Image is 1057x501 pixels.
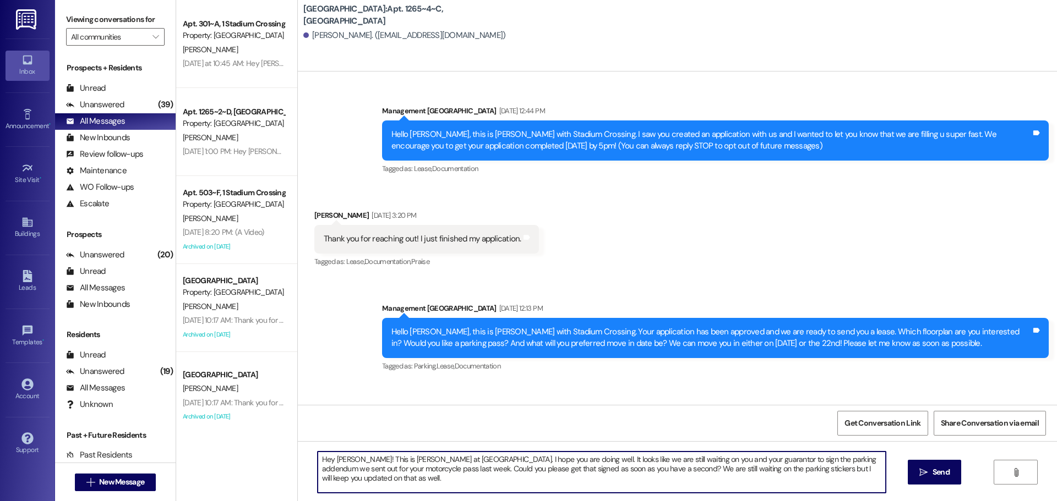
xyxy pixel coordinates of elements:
[6,375,50,405] a: Account
[933,466,950,478] span: Send
[314,254,539,269] div: Tagged as:
[66,249,124,261] div: Unanswered
[183,213,238,223] span: [PERSON_NAME]
[318,452,886,493] textarea: Hey [PERSON_NAME]! This is [PERSON_NAME] at [GEOGRAPHIC_DATA]. I hope you are doing well. It look...
[414,361,437,371] span: Parking ,
[1012,468,1020,477] i: 
[6,429,50,459] a: Support
[382,105,1049,120] div: Management [GEOGRAPHIC_DATA]
[391,326,1031,350] div: Hello [PERSON_NAME], this is [PERSON_NAME] with Stadium Crossing. Your application has been appro...
[382,302,1049,318] div: Management [GEOGRAPHIC_DATA]
[75,474,156,491] button: New Message
[183,383,238,393] span: [PERSON_NAME]
[66,449,133,461] div: Past Residents
[55,62,176,74] div: Prospects + Residents
[411,257,429,266] span: Praise
[66,82,106,94] div: Unread
[157,363,176,380] div: (19)
[66,165,127,177] div: Maintenance
[66,181,134,193] div: WO Follow-ups
[182,410,286,423] div: Archived on [DATE]
[155,96,176,113] div: (39)
[844,417,920,429] span: Get Conversation Link
[941,417,1039,429] span: Share Conversation via email
[71,28,147,46] input: All communities
[66,349,106,361] div: Unread
[6,213,50,243] a: Buildings
[66,366,124,377] div: Unanswered
[66,99,124,111] div: Unanswered
[182,240,286,254] div: Archived on [DATE]
[382,358,1049,374] div: Tagged as:
[183,18,285,30] div: Apt. 301~A, 1 Stadium Crossing
[183,369,285,381] div: [GEOGRAPHIC_DATA]
[497,105,545,117] div: [DATE] 12:44 PM
[382,161,1049,177] div: Tagged as:
[6,159,50,189] a: Site Visit •
[183,227,264,237] div: [DATE] 8:20 PM: (A Video)
[182,328,286,342] div: Archived on [DATE]
[908,460,961,485] button: Send
[497,302,543,314] div: [DATE] 12:13 PM
[303,3,524,27] b: [GEOGRAPHIC_DATA]: Apt. 1265~4~C, [GEOGRAPHIC_DATA]
[934,411,1046,436] button: Share Conversation via email
[6,321,50,351] a: Templates •
[55,329,176,340] div: Residents
[40,174,41,182] span: •
[432,164,478,173] span: Documentation
[183,133,238,142] span: [PERSON_NAME]
[303,30,506,41] div: [PERSON_NAME]. ([EMAIL_ADDRESS][DOMAIN_NAME])
[6,51,50,80] a: Inbox
[86,478,95,487] i: 
[346,257,364,266] span: Lease ,
[314,210,539,225] div: [PERSON_NAME]
[183,287,285,298] div: Property: [GEOGRAPHIC_DATA]
[324,233,521,245] div: Thank you for reaching out! I just finished my application.
[837,411,928,436] button: Get Conversation Link
[183,187,285,199] div: Apt. 503~F, 1 Stadium Crossing Guarantors
[414,164,432,173] span: Lease ,
[99,476,144,488] span: New Message
[391,129,1031,152] div: Hello [PERSON_NAME], this is [PERSON_NAME] with Stadium Crossing. I saw you created an applicatio...
[152,32,159,41] i: 
[55,229,176,240] div: Prospects
[183,106,285,118] div: Apt. 1265~2~D, [GEOGRAPHIC_DATA]
[66,382,125,394] div: All Messages
[455,361,501,371] span: Documentation
[183,199,285,210] div: Property: [GEOGRAPHIC_DATA]
[66,266,106,277] div: Unread
[183,146,861,156] div: [DATE] 1:00 PM: Hey [PERSON_NAME], I just wanted to follow up with you regarding the mail we rece...
[55,430,176,441] div: Past + Future Residents
[183,315,317,325] div: [DATE] 10:17 AM: Thank you for the update!
[369,210,416,221] div: [DATE] 3:20 PM
[66,132,130,144] div: New Inbounds
[66,198,109,210] div: Escalate
[437,361,455,371] span: Lease ,
[6,267,50,296] a: Leads
[183,45,238,54] span: [PERSON_NAME]
[66,148,143,160] div: Review follow-ups
[66,399,113,410] div: Unknown
[183,398,317,408] div: [DATE] 10:17 AM: Thank you for the update!
[183,118,285,129] div: Property: [GEOGRAPHIC_DATA]
[49,120,51,128] span: •
[364,257,411,266] span: Documentation ,
[66,299,130,310] div: New Inbounds
[66,11,165,28] label: Viewing conversations for
[183,30,285,41] div: Property: [GEOGRAPHIC_DATA]
[919,468,928,477] i: 
[66,282,125,294] div: All Messages
[16,9,39,30] img: ResiDesk Logo
[155,246,176,263] div: (20)
[183,301,238,311] span: [PERSON_NAME]
[66,115,125,127] div: All Messages
[42,337,44,344] span: •
[183,275,285,287] div: [GEOGRAPHIC_DATA]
